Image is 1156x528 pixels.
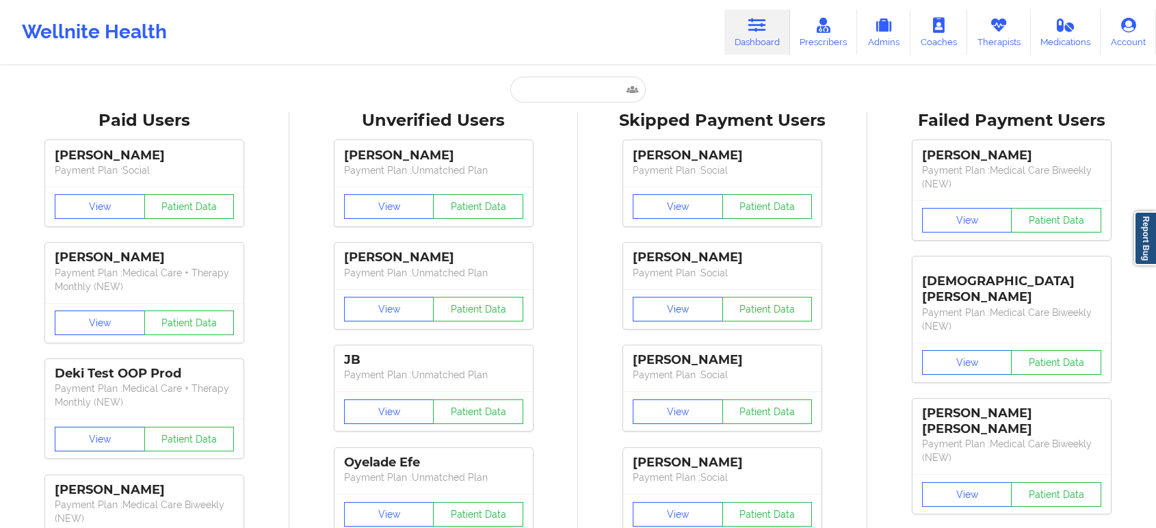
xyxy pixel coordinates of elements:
button: Patient Data [722,502,813,527]
p: Payment Plan : Medical Care Biweekly (NEW) [922,163,1101,191]
p: Payment Plan : Social [633,266,812,280]
a: Medications [1031,10,1101,55]
div: [PERSON_NAME] [55,250,234,265]
p: Payment Plan : Medical Care Biweekly (NEW) [922,306,1101,333]
div: [PERSON_NAME] [922,148,1101,163]
div: [PERSON_NAME] [633,352,812,368]
button: View [55,427,145,451]
button: Patient Data [1011,208,1101,233]
button: Patient Data [722,194,813,219]
div: [PERSON_NAME] [633,455,812,471]
p: Payment Plan : Social [633,163,812,177]
p: Payment Plan : Medical Care Biweekly (NEW) [922,437,1101,464]
p: Payment Plan : Unmatched Plan [344,471,523,484]
div: [PERSON_NAME] [55,148,234,163]
a: Admins [857,10,910,55]
div: [PERSON_NAME] [633,148,812,163]
p: Payment Plan : Unmatched Plan [344,266,523,280]
a: Dashboard [724,10,790,55]
button: View [922,208,1012,233]
button: Patient Data [722,297,813,321]
a: Report Bug [1134,211,1156,265]
div: [PERSON_NAME] [633,250,812,265]
button: View [344,399,434,424]
button: View [633,399,723,424]
div: JB [344,352,523,368]
div: [PERSON_NAME] [344,250,523,265]
button: View [633,502,723,527]
button: View [633,194,723,219]
button: View [344,502,434,527]
div: Skipped Payment Users [588,110,858,131]
button: View [922,482,1012,507]
div: Paid Users [10,110,280,131]
a: Therapists [967,10,1031,55]
button: Patient Data [1011,350,1101,375]
div: [PERSON_NAME] [PERSON_NAME] [922,406,1101,437]
p: Payment Plan : Medical Care Biweekly (NEW) [55,498,234,525]
button: Patient Data [433,194,523,219]
button: View [344,297,434,321]
p: Payment Plan : Medical Care + Therapy Monthly (NEW) [55,382,234,409]
button: View [55,194,145,219]
a: Coaches [910,10,967,55]
p: Payment Plan : Social [55,163,234,177]
div: Oyelade Efe [344,455,523,471]
button: Patient Data [433,399,523,424]
button: View [922,350,1012,375]
button: Patient Data [1011,482,1101,507]
button: View [344,194,434,219]
button: Patient Data [433,297,523,321]
button: View [55,311,145,335]
div: [DEMOGRAPHIC_DATA][PERSON_NAME] [922,263,1101,305]
p: Payment Plan : Unmatched Plan [344,368,523,382]
button: Patient Data [722,399,813,424]
button: Patient Data [433,502,523,527]
button: View [633,297,723,321]
p: Payment Plan : Unmatched Plan [344,163,523,177]
p: Payment Plan : Social [633,471,812,484]
div: Deki Test OOP Prod [55,366,234,382]
a: Prescribers [790,10,858,55]
button: Patient Data [144,194,235,219]
button: Patient Data [144,311,235,335]
button: Patient Data [144,427,235,451]
a: Account [1101,10,1156,55]
div: Failed Payment Users [877,110,1147,131]
div: [PERSON_NAME] [55,482,234,498]
p: Payment Plan : Medical Care + Therapy Monthly (NEW) [55,266,234,293]
div: Unverified Users [299,110,569,131]
div: [PERSON_NAME] [344,148,523,163]
p: Payment Plan : Social [633,368,812,382]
